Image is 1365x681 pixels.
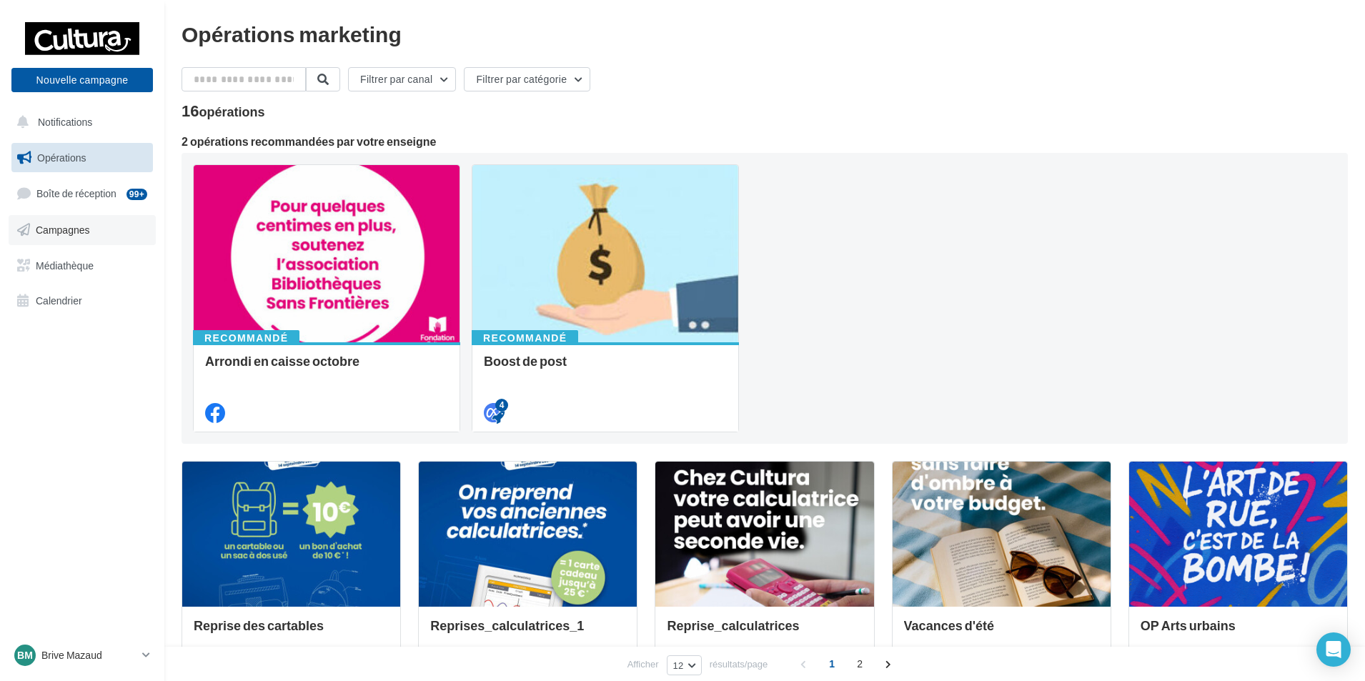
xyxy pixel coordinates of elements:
[464,67,590,91] button: Filtrer par catégorie
[182,136,1348,147] div: 2 opérations recommandées par votre enseigne
[1316,632,1351,667] div: Open Intercom Messenger
[205,354,448,382] div: Arrondi en caisse octobre
[36,224,90,236] span: Campagnes
[820,652,843,675] span: 1
[848,652,871,675] span: 2
[17,648,33,662] span: BM
[9,286,156,316] a: Calendrier
[673,660,684,671] span: 12
[495,399,508,412] div: 4
[9,107,150,137] button: Notifications
[472,330,578,346] div: Recommandé
[667,618,862,647] div: Reprise_calculatrices
[667,655,702,675] button: 12
[41,648,136,662] p: Brive Mazaud
[348,67,456,91] button: Filtrer par canal
[37,151,86,164] span: Opérations
[484,354,727,382] div: Boost de post
[193,330,299,346] div: Recommandé
[182,23,1348,44] div: Opérations marketing
[11,642,153,669] a: BM Brive Mazaud
[126,189,147,200] div: 99+
[627,657,659,671] span: Afficher
[710,657,768,671] span: résultats/page
[36,294,82,307] span: Calendrier
[36,259,94,271] span: Médiathèque
[182,103,265,119] div: 16
[38,116,92,128] span: Notifications
[904,618,1099,647] div: Vacances d'été
[9,178,156,209] a: Boîte de réception99+
[194,618,389,647] div: Reprise des cartables
[36,187,116,199] span: Boîte de réception
[9,215,156,245] a: Campagnes
[430,618,625,647] div: Reprises_calculatrices_1
[11,68,153,92] button: Nouvelle campagne
[199,105,264,118] div: opérations
[9,251,156,281] a: Médiathèque
[1141,618,1336,647] div: OP Arts urbains
[9,143,156,173] a: Opérations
